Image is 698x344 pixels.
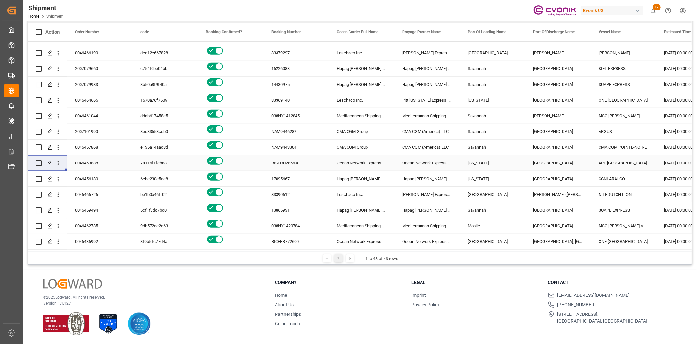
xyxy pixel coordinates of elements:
span: Port Of Loading Name [468,30,506,34]
button: Help Center [661,3,675,18]
div: 5cf1f7dc7bd0 [133,202,198,218]
div: Mobile [460,218,525,234]
div: Mediterranean Shipping Company I [394,218,460,234]
div: Press SPACE to select this row. [28,61,67,77]
div: [PERSON_NAME] Express Lines [394,187,460,202]
div: [GEOGRAPHIC_DATA] [460,187,525,202]
div: [GEOGRAPHIC_DATA] [525,155,591,171]
h3: Legal [411,279,540,286]
div: 9db572ec2e63 [133,218,198,234]
div: 6ebc230c5ee8 [133,171,198,186]
div: 1670a76f7509 [133,92,198,108]
span: Booking Confirmed? [206,30,242,34]
div: CMA CGM POINTE-NOIRE [591,140,656,155]
div: CMA CGM (America) LLC [394,124,460,139]
div: [PERSON_NAME] ([PERSON_NAME]) [525,187,591,202]
div: Hapag [PERSON_NAME] Americas LLC [394,202,460,218]
div: Leschaco Inc. [329,45,394,61]
span: Port Of Discharge Name [533,30,575,34]
div: Mediterranean Shipping Company I [394,108,460,124]
div: Savannah [460,108,525,124]
a: Get in Touch [275,321,300,326]
div: Evonik US [581,6,643,15]
a: Home [275,293,287,298]
a: About Us [275,302,294,307]
span: [EMAIL_ADDRESS][DOMAIN_NAME] [557,292,630,299]
span: Booking Number [271,30,301,34]
div: 0046463888 [67,155,133,171]
div: [GEOGRAPHIC_DATA] [525,218,591,234]
div: Shipment [28,3,63,13]
div: [GEOGRAPHIC_DATA] [460,234,525,249]
a: Privacy Policy [411,302,439,307]
div: [GEOGRAPHIC_DATA] [525,77,591,92]
div: CMA CGM Group [329,124,394,139]
div: [GEOGRAPHIC_DATA] [525,92,591,108]
div: Press SPACE to select this row. [28,108,67,124]
div: NAM9443304 [263,140,329,155]
div: RICFDU286600 [263,155,329,171]
div: Pitt [US_STATE] Express Inc [394,92,460,108]
div: 0046456180 [67,171,133,186]
button: show 17 new notifications [646,3,661,18]
div: 83369140 [263,92,329,108]
div: MSC [PERSON_NAME] [591,108,656,124]
div: ONE [GEOGRAPHIC_DATA] [591,234,656,249]
div: Savannah [460,61,525,76]
div: 0046466726 [67,187,133,202]
div: Press SPACE to select this row. [28,77,67,92]
div: 1 [334,254,343,262]
div: Hapag [PERSON_NAME] Aktiengesellschaft [329,77,394,92]
div: 0046464665 [67,92,133,108]
div: Press SPACE to select this row. [28,140,67,155]
div: e135a14aad8d [133,140,198,155]
div: Press SPACE to select this row. [28,92,67,108]
div: [GEOGRAPHIC_DATA] [525,61,591,76]
div: c754f0be04bb [133,61,198,76]
span: Drayage Partner Name [402,30,441,34]
div: [GEOGRAPHIC_DATA] [525,124,591,139]
div: SUAPE EXPRESS [591,77,656,92]
div: Ocean Network Express [329,155,394,171]
div: [GEOGRAPHIC_DATA] [525,140,591,155]
div: [PERSON_NAME] [525,45,591,61]
div: [US_STATE] [460,155,525,171]
div: CCNI ARAUCO [591,171,656,186]
div: Press SPACE to select this row. [28,171,67,187]
div: 3b50a8f9f40a [133,77,198,92]
span: [PHONE_NUMBER] [557,301,596,308]
div: Savannah [460,140,525,155]
div: ddab617458e5 [133,108,198,124]
div: be1b0b46ff02 [133,187,198,202]
h3: Contact [548,279,676,286]
div: Mediterranean Shipping Company [329,108,394,124]
div: Ocean Network Express PTE Ltd [394,155,460,171]
div: Hapag [PERSON_NAME] Aktiengesellschaft [329,61,394,76]
div: 2007101990 [67,124,133,139]
div: Savannah [460,124,525,139]
div: Press SPACE to select this row. [28,45,67,61]
div: 17095667 [263,171,329,186]
div: [PERSON_NAME] [525,108,591,124]
div: Leschaco Inc. [329,92,394,108]
div: [GEOGRAPHIC_DATA] [460,45,525,61]
span: code [140,30,149,34]
button: Evonik US [581,4,646,17]
div: [US_STATE] [460,171,525,186]
div: Ocean Network Express PTE Ltd [394,234,460,249]
div: Hapag [PERSON_NAME] Americas LLC [394,171,460,186]
img: AICPA SOC [128,312,151,335]
div: Hapag [PERSON_NAME] Aktiengesellschaft [329,171,394,186]
div: KIEL EXPRESS [591,61,656,76]
div: Press SPACE to select this row. [28,202,67,218]
img: ISO 9001 & ISO 14001 Certification [43,312,89,335]
div: 038NY1420784 [263,218,329,234]
div: Savannah [460,202,525,218]
div: 0046459494 [67,202,133,218]
a: Partnerships [275,312,301,317]
div: 83379297 [263,45,329,61]
a: Imprint [411,293,426,298]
